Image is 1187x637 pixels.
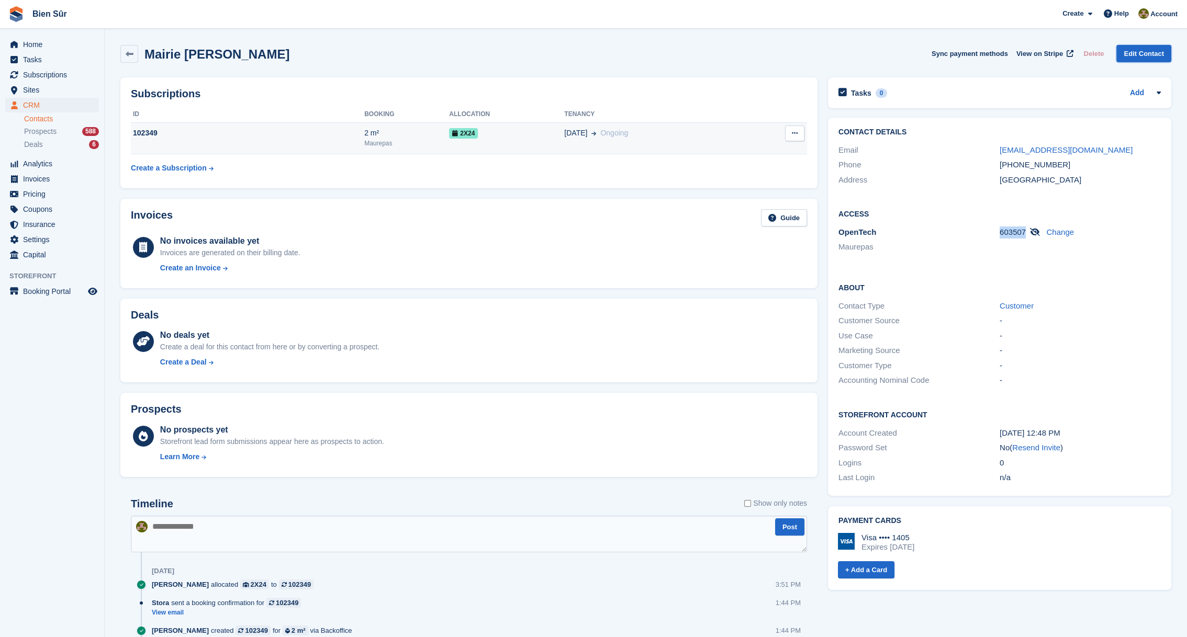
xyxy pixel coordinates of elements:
[89,140,99,149] div: 6
[23,67,86,82] span: Subscriptions
[160,451,199,462] div: Learn More
[160,263,221,274] div: Create an Invoice
[23,52,86,67] span: Tasks
[160,357,379,368] a: Create a Deal
[744,498,807,509] label: Show only notes
[236,625,270,635] a: 102349
[5,232,99,247] a: menu
[838,315,1000,327] div: Customer Source
[23,232,86,247] span: Settings
[861,542,914,552] div: Expires [DATE]
[160,357,207,368] div: Create a Deal
[292,625,306,635] div: 2 m²
[8,6,24,22] img: stora-icon-8386f47178a22dfd0bd8f6a31ec36ba5ce8667c1dd55bd0f319d3a0aa187defe.svg
[838,561,894,578] a: + Add a Card
[876,88,888,98] div: 0
[1000,301,1034,310] a: Customer
[82,127,99,136] div: 588
[851,88,871,98] h2: Tasks
[1046,227,1074,236] a: Change
[838,159,1000,171] div: Phone
[838,345,1000,357] div: Marketing Source
[776,579,801,589] div: 3:51 PM
[838,282,1161,292] h2: About
[1000,374,1161,386] div: -
[838,174,1000,186] div: Address
[1116,45,1171,62] a: Edit Contact
[279,579,313,589] a: 102349
[5,284,99,299] a: menu
[838,208,1161,219] h2: Access
[160,342,379,352] div: Create a deal for this contact from here or by converting a prospect.
[144,47,289,61] h2: Mairie [PERSON_NAME]
[5,67,99,82] a: menu
[600,129,628,137] span: Ongoing
[5,37,99,52] a: menu
[24,127,57,136] span: Prospects
[288,579,311,589] div: 102349
[136,521,148,532] img: Matthieu Burnand
[838,374,1000,386] div: Accounting Nominal Code
[283,625,308,635] a: 2 m²
[131,309,159,321] h2: Deals
[160,263,300,274] a: Create an Invoice
[838,472,1000,484] div: Last Login
[5,172,99,186] a: menu
[1000,227,1026,236] span: 603507
[23,172,86,186] span: Invoices
[152,579,319,589] div: allocated to
[1000,442,1161,454] div: No
[131,88,807,100] h2: Subscriptions
[1150,9,1178,19] span: Account
[838,533,855,550] img: Visa Logo
[23,284,86,299] span: Booking Portal
[1000,360,1161,372] div: -
[1010,443,1063,452] span: ( )
[838,457,1000,469] div: Logins
[1000,174,1161,186] div: [GEOGRAPHIC_DATA]
[276,598,298,608] div: 102349
[131,106,364,123] th: ID
[160,451,384,462] a: Learn More
[152,598,306,608] div: sent a booking confirmation for
[5,156,99,171] a: menu
[160,235,300,247] div: No invoices available yet
[1000,472,1161,484] div: n/a
[152,608,306,617] a: View email
[131,163,207,174] div: Create a Subscription
[1016,49,1063,59] span: View on Stripe
[564,128,587,139] span: [DATE]
[5,202,99,217] a: menu
[449,106,564,123] th: Allocation
[131,403,182,415] h2: Prospects
[761,209,807,226] a: Guide
[1012,45,1076,62] a: View on Stripe
[5,98,99,112] a: menu
[776,598,801,608] div: 1:44 PM
[1000,145,1133,154] a: [EMAIL_ADDRESS][DOMAIN_NAME]
[1000,159,1161,171] div: [PHONE_NUMBER]
[24,126,99,137] a: Prospects 588
[564,106,745,123] th: Tenancy
[1062,8,1083,19] span: Create
[861,533,914,542] div: Visa •••• 1405
[23,98,86,112] span: CRM
[364,106,449,123] th: Booking
[131,209,173,226] h2: Invoices
[838,427,1000,439] div: Account Created
[266,598,301,608] a: 102349
[152,625,357,635] div: created for via Backoffice
[838,241,1000,253] li: Maurepas
[24,140,43,150] span: Deals
[160,329,379,342] div: No deals yet
[160,424,384,436] div: No prospects yet
[838,227,876,236] span: OpenTech
[9,271,104,281] span: Storefront
[1000,457,1161,469] div: 0
[744,498,751,509] input: Show only notes
[5,187,99,201] a: menu
[24,114,99,124] a: Contacts
[838,128,1161,136] h2: Contact Details
[86,285,99,298] a: Preview store
[24,139,99,150] a: Deals 6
